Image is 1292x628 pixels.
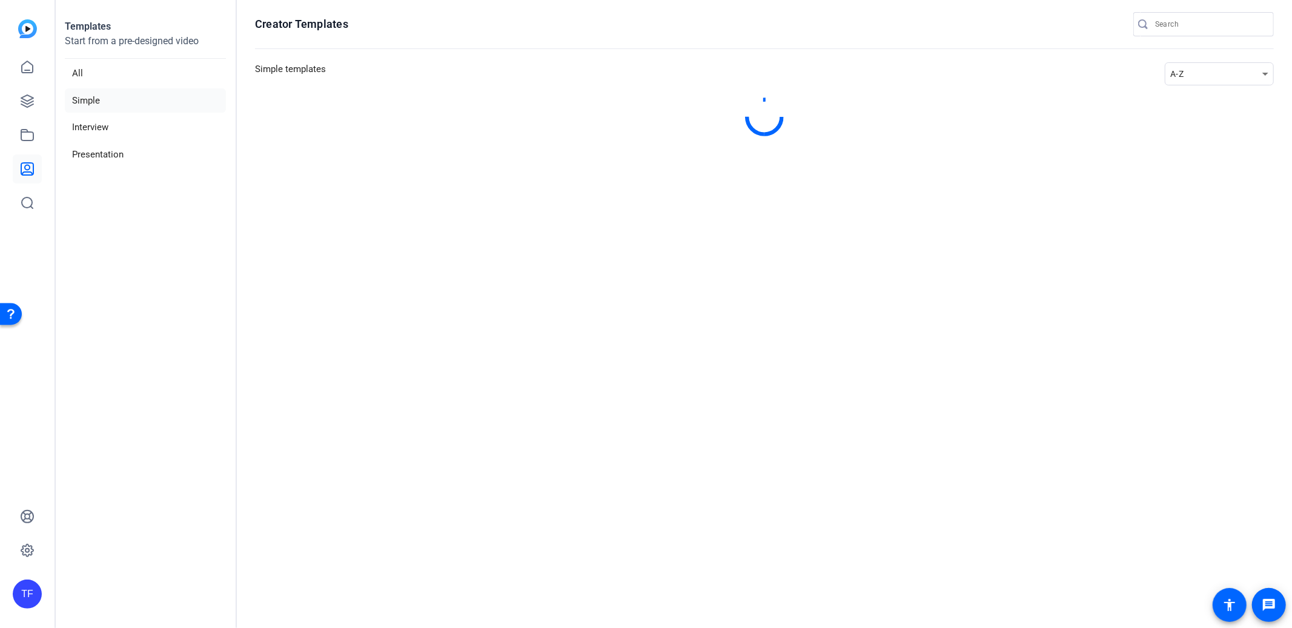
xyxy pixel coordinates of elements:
[13,580,42,609] div: TF
[65,61,226,86] li: All
[18,19,37,38] img: blue-gradient.svg
[65,88,226,113] li: Simple
[1155,17,1264,31] input: Search
[65,142,226,167] li: Presentation
[65,34,226,59] p: Start from a pre-designed video
[65,21,111,32] strong: Templates
[1262,598,1276,612] mat-icon: message
[255,62,326,85] h3: Simple templates
[1170,69,1184,79] span: A-Z
[255,17,348,31] h1: Creator Templates
[1222,598,1237,612] mat-icon: accessibility
[65,115,226,140] li: Interview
